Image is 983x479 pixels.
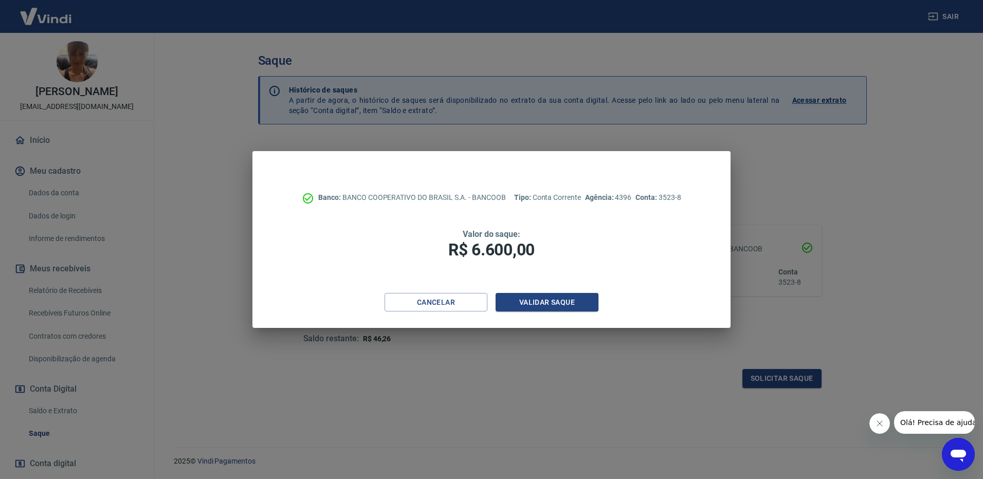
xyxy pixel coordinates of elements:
iframe: Fechar mensagem [869,413,890,434]
span: Valor do saque: [463,229,520,239]
span: R$ 6.600,00 [448,240,535,260]
button: Validar saque [496,293,598,312]
iframe: Botão para abrir a janela de mensagens [942,438,975,471]
span: Conta: [635,193,659,201]
span: Banco: [318,193,342,201]
button: Cancelar [385,293,487,312]
p: 3523-8 [635,192,681,203]
span: Agência: [585,193,615,201]
p: BANCO COOPERATIVO DO BRASIL S.A. - BANCOOB [318,192,506,203]
span: Tipo: [514,193,533,201]
p: 4396 [585,192,631,203]
iframe: Mensagem da empresa [894,411,975,434]
span: Olá! Precisa de ajuda? [6,7,86,15]
p: Conta Corrente [514,192,581,203]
